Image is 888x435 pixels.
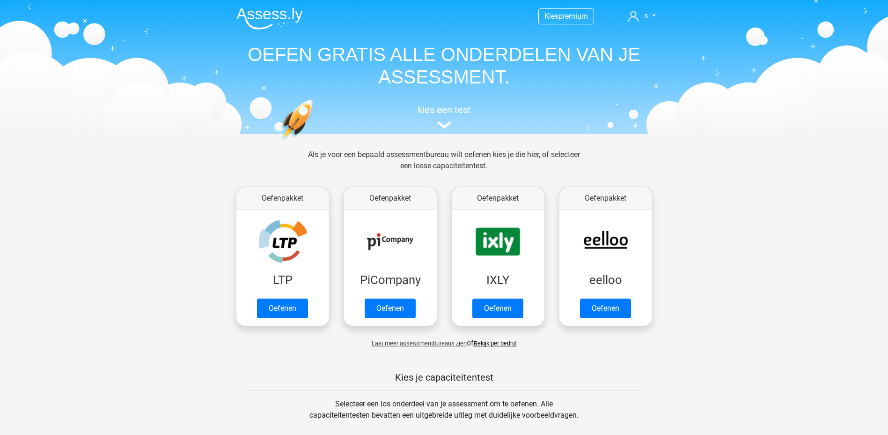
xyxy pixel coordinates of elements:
[280,99,349,184] img: oefenen
[437,121,451,128] img: assessment
[580,299,631,318] a: Oefenen
[257,299,308,318] a: Oefenen
[365,299,416,318] a: Oefenen
[539,10,594,22] a: Kiespremium
[644,11,648,20] span: s
[472,299,523,318] a: Oefenen
[474,340,517,347] a: Bekijk per bedrijf
[236,7,303,30] img: Assessly
[244,372,644,383] h5: Kies je capaciteitentest
[372,340,467,347] span: Laat meer assessmentbureaus zien
[229,104,660,115] h5: kies een test
[229,43,660,88] h1: OEFEN GRATIS ALLE ONDERDELEN VAN JE ASSESSMENT.
[544,12,558,21] span: Kies
[229,330,660,349] div: of
[624,10,659,22] a: s
[301,149,587,183] div: Als je voor een bepaald assessmentbureau wilt oefenen kies je die hier, of selecteer een losse ca...
[229,104,660,129] a: kies een test
[558,12,588,21] span: premium
[301,398,587,432] div: Selecteer een los onderdeel van je assessment om te oefenen. Alle capaciteitentesten bevatten een...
